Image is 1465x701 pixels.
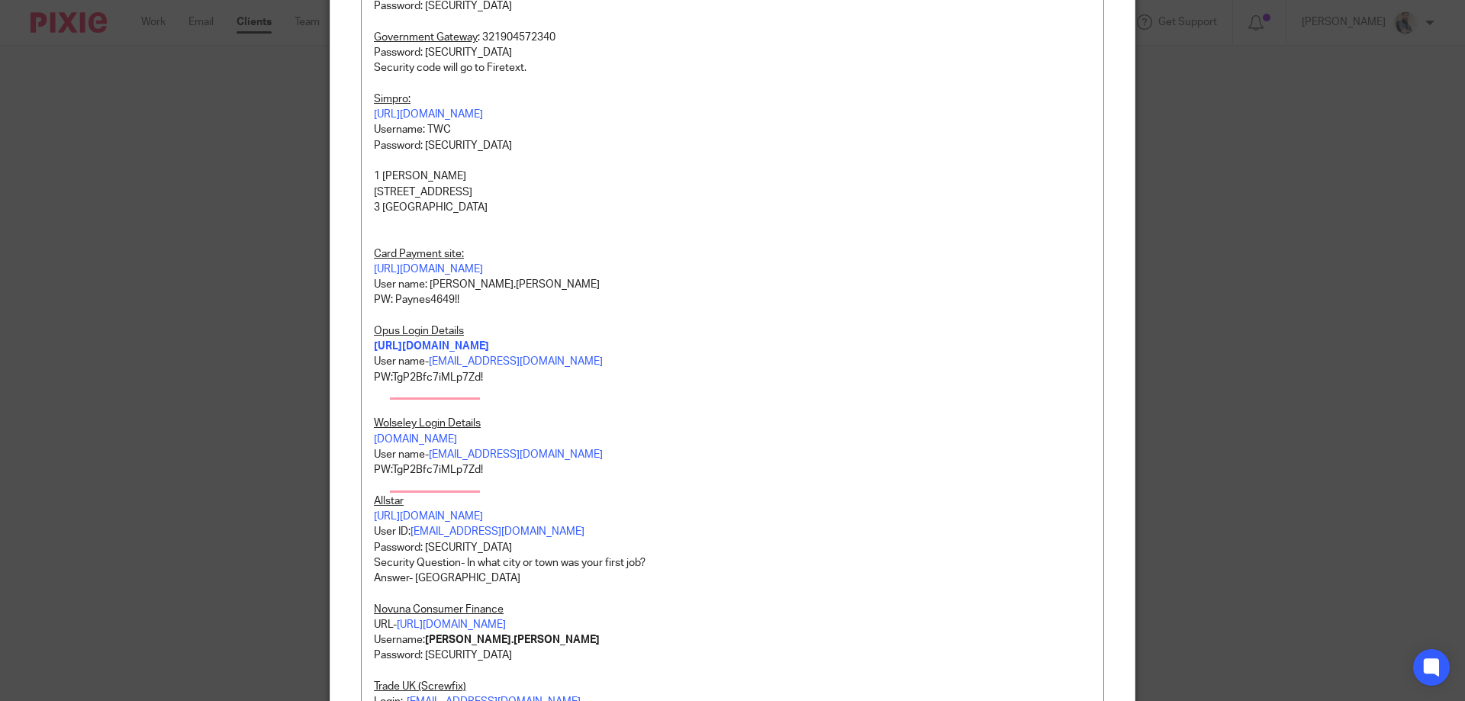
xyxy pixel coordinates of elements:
u: Wolseley Login Details [374,418,481,429]
p: Username: TWC [374,122,1091,137]
a: [URL][DOMAIN_NAME] [374,264,483,275]
a: [EMAIL_ADDRESS][DOMAIN_NAME] [411,526,584,537]
u: Trade UK (Screwfix) [374,681,466,692]
p: PW: Paynes4649!! User name- PW:TgP2Bfc7iMLp7Zd! User name- PW:TgP2Bfc7iMLp7Zd! [374,292,1091,524]
p: Password: [SECURITY_DATA] [374,45,1091,60]
a: [EMAIL_ADDRESS][DOMAIN_NAME] [429,449,603,460]
p: User ID: Password: [SECURITY_DATA] [374,524,1091,555]
u: Allstar [374,496,404,506]
u: Government Gateway [374,32,478,43]
p: 1 [PERSON_NAME] [374,169,1091,184]
p: Username: [374,632,1091,648]
a: [URL][DOMAIN_NAME] [374,109,483,120]
p: URL- [374,617,1091,632]
a: [URL][DOMAIN_NAME] [374,511,483,522]
p: Security code will go to Firetext. [374,60,1091,76]
p: [STREET_ADDRESS] [374,185,1091,200]
u: Card Payment site: [374,249,464,259]
u: Novuna Consumer Finance [374,604,504,615]
p: User name: [PERSON_NAME].[PERSON_NAME] [374,277,1091,292]
p: 3 [GEOGRAPHIC_DATA] [374,200,1091,215]
u: Simpro: [374,94,411,105]
p: Answer- [GEOGRAPHIC_DATA] [374,571,1091,586]
a: [URL][DOMAIN_NAME] [374,341,489,352]
p: Password: [SECURITY_DATA] [374,648,1091,663]
p: Password: [SECURITY_DATA] [374,138,1091,153]
p: : 321904572340 [374,30,1091,45]
a: [DOMAIN_NAME] [374,434,457,445]
p: Security Question- In what city or town was your first job? [374,555,1091,571]
a: [URL][DOMAIN_NAME] [397,619,506,630]
strong: [PERSON_NAME].[PERSON_NAME] [425,635,600,645]
u: Opus Login Details [374,326,464,336]
a: [EMAIL_ADDRESS][DOMAIN_NAME] [429,356,603,367]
